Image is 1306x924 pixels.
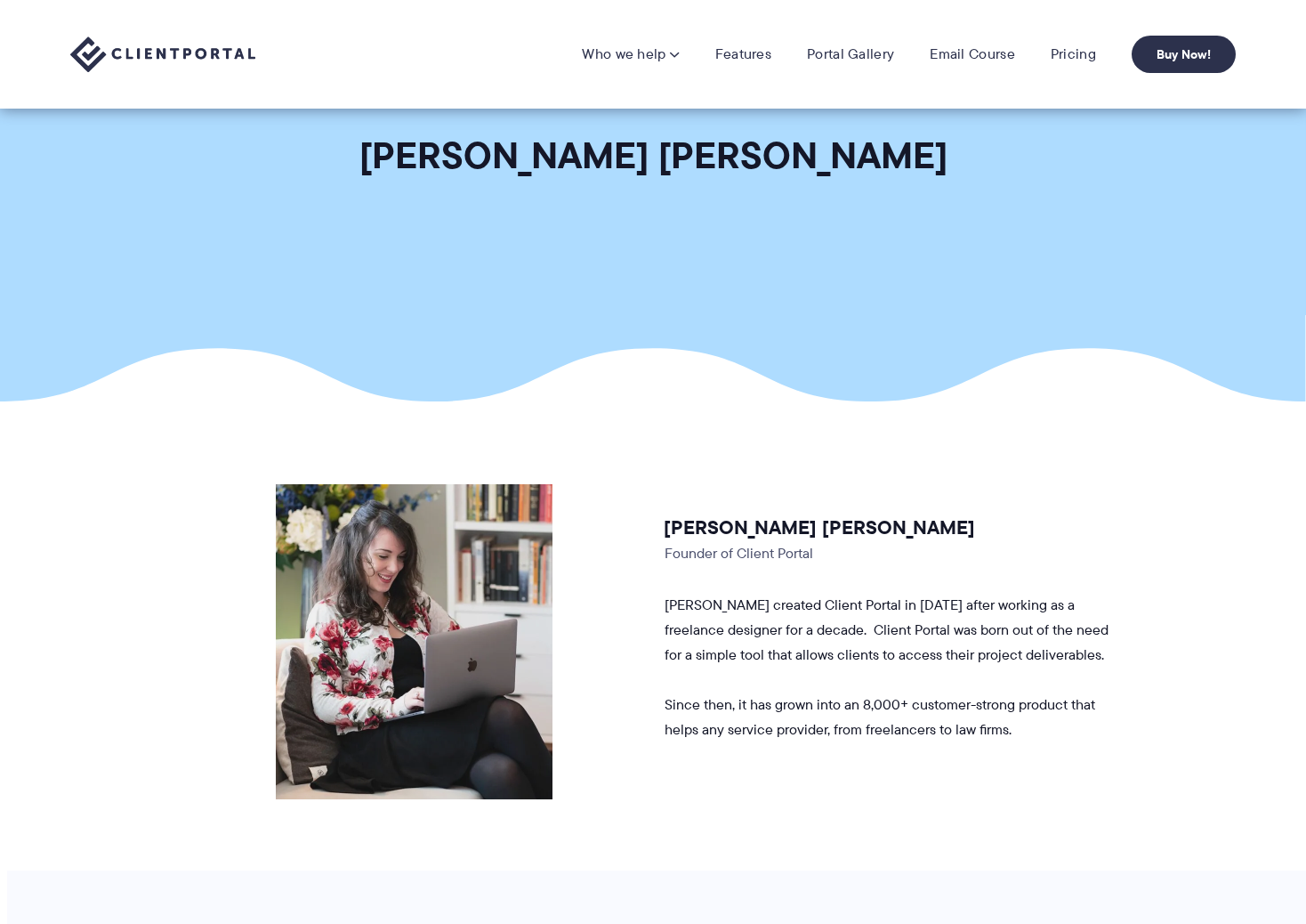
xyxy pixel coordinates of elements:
a: Portal Gallery [807,45,894,63]
a: Email Course [930,45,1015,63]
a: Buy Now! [1132,36,1236,73]
h3: [PERSON_NAME] [PERSON_NAME] [664,515,1110,540]
a: Who we help [582,45,679,63]
span: [PERSON_NAME] created Client Portal in [DATE] after working as a freelance designer for a decade.... [665,595,1108,665]
p: Founder of Client Portal [665,541,1109,566]
img: laura-elizabeth-311 [276,484,552,799]
h1: [PERSON_NAME] [PERSON_NAME] [359,132,947,179]
span: Since then, it has grown into an 8,000+ customer-strong product that helps any service provider, ... [665,694,1095,740]
a: Pricing [1051,45,1096,63]
a: Features [715,45,771,63]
